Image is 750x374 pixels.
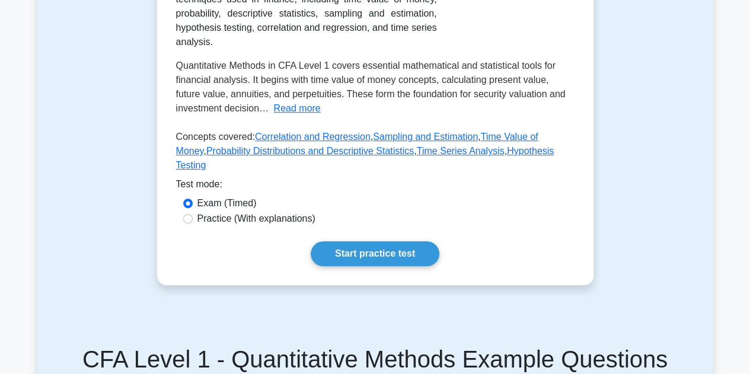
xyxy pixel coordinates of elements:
[52,345,699,373] h5: CFA Level 1 - Quantitative Methods Example Questions
[197,196,257,210] label: Exam (Timed)
[206,146,414,156] a: Probability Distributions and Descriptive Statistics
[373,132,478,142] a: Sampling and Estimation
[311,241,439,266] a: Start practice test
[417,146,505,156] a: Time Series Analysis
[255,132,371,142] a: Correlation and Regression
[197,212,315,226] label: Practice (With explanations)
[273,101,320,116] button: Read more
[176,177,575,196] div: Test mode:
[176,130,575,177] p: Concepts covered: , , , , ,
[176,60,566,113] span: Quantitative Methods in CFA Level 1 covers essential mathematical and statistical tools for finan...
